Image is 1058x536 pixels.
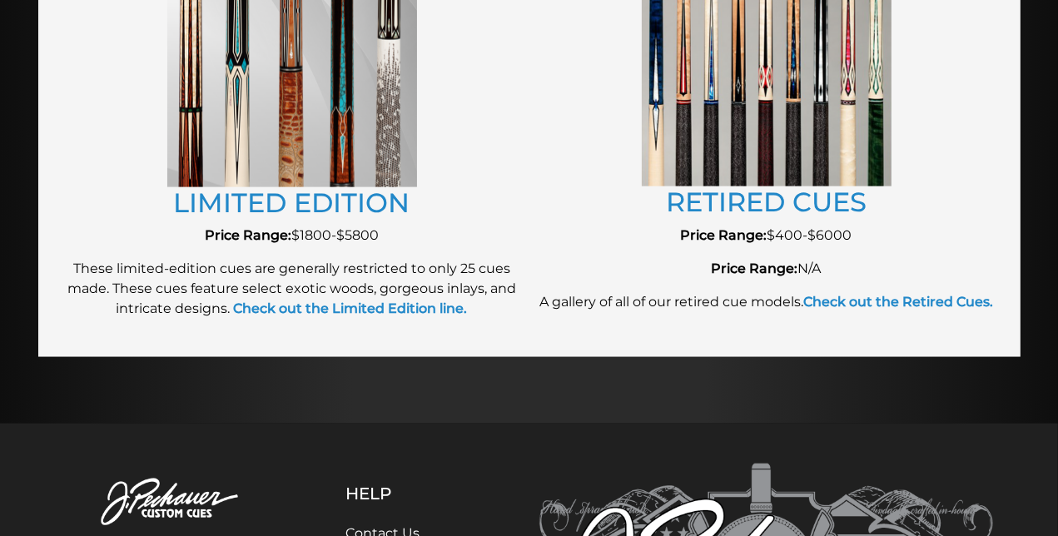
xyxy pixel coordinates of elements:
p: A gallery of all of our retired cue models. [538,292,996,312]
strong: Check out the Limited Edition line. [234,300,468,316]
a: RETIRED CUES [666,186,867,218]
a: Check out the Retired Cues. [803,294,993,310]
p: N/A [538,259,996,279]
p: $1800-$5800 [63,226,521,246]
a: LIMITED EDITION [174,186,410,219]
p: $400-$6000 [538,226,996,246]
strong: Price Range: [205,227,291,243]
a: Check out the Limited Edition line. [231,300,468,316]
strong: Price Range: [712,261,798,276]
h5: Help [346,484,475,504]
p: These limited-edition cues are generally restricted to only 25 cues made. These cues feature sele... [63,259,521,319]
strong: Price Range: [681,227,767,243]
